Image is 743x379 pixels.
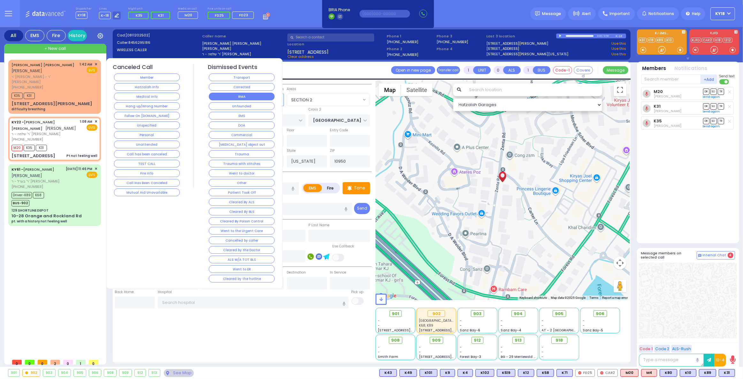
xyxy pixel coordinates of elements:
[25,30,44,41] div: EMS
[420,369,437,377] div: BLS
[654,104,661,109] a: K31
[387,46,434,52] span: Phone 2
[501,323,503,328] span: -
[419,318,484,323] span: Northern Westchester Hospital 400 East Main Street Mount Kisco
[656,38,665,43] a: K89
[542,354,577,359] div: -
[377,292,398,300] img: Google
[701,74,717,84] button: +Add
[80,119,93,124] span: 1:08 AM
[352,290,364,295] label: Pick up
[46,126,76,131] span: [PERSON_NAME]
[158,13,164,18] span: K31
[11,120,24,125] span: KY22 -
[164,369,194,377] div: See map
[419,328,479,333] span: [STREET_ADDRESS][PERSON_NAME]
[202,41,285,46] label: [PERSON_NAME] [PERSON_NAME]
[209,93,275,100] button: RMA
[518,369,534,377] div: BLS
[710,103,717,109] span: SO
[114,179,180,187] button: Call Has Been Canceled
[202,46,285,51] label: [PERSON_NAME]
[209,179,275,187] button: Other
[209,141,275,148] button: [MEDICAL_DATA] object out
[185,12,192,18] span: M20
[719,74,735,79] span: Send text
[99,12,111,19] span: K-18
[703,118,709,124] span: DR
[11,192,32,198] span: Driver-K89
[497,171,508,190] div: SHULEM MAYER TORIM
[460,318,462,323] span: -
[329,7,350,13] span: BRIA Phone
[654,109,681,113] span: Yisroel Feldman
[620,369,639,377] div: ALS
[11,137,43,142] span: [PHONE_NUMBER]
[360,10,410,18] input: (000)000-00000
[465,83,602,96] input: Search location
[43,369,55,376] div: 903
[654,119,662,123] a: K35
[501,318,503,323] span: -
[287,94,361,105] span: SECTION 2
[486,51,569,57] a: [STREET_ADDRESS][PERSON_NAME][US_STATE]
[11,85,43,90] span: [PHONE_NUMBER]
[11,62,74,67] a: [PERSON_NAME] [PERSON_NAME]
[287,34,374,42] input: Search a contact
[11,93,23,99] span: K35
[692,11,701,17] span: Help
[76,12,87,19] span: KY18
[474,337,481,344] span: 912
[419,354,479,359] span: [STREET_ADDRESS][PERSON_NAME]
[583,318,585,323] span: -
[391,337,400,344] span: 908
[11,153,55,159] div: [STREET_ADDRESS]
[11,68,42,73] span: [PERSON_NAME]
[125,33,150,38] span: [0811202502]
[287,49,329,54] span: [STREET_ADDRESS]
[642,65,666,72] button: Members
[76,7,92,11] label: Dispatcher
[703,253,726,258] span: Internal Chat
[699,369,716,377] div: BLS
[542,11,561,17] span: Message
[391,66,435,74] a: Open in new page
[501,345,503,350] span: -
[209,131,275,139] button: Commercial
[114,150,180,158] button: Call has been canceled
[604,32,610,40] div: 0:50
[614,280,626,292] button: Drag Pegman onto the map to open Street View
[287,94,370,106] span: SECTION 2
[209,160,275,167] button: Trauma with stitches
[719,369,735,377] div: BLS
[440,369,455,377] div: K9
[117,33,200,38] label: Cad:
[460,354,481,359] span: Forest Bay-3
[332,244,354,249] label: Use Callback
[654,89,663,94] a: M20
[436,39,468,44] label: [PHONE_NUMBER]
[535,11,540,16] img: message.svg
[399,369,417,377] div: K49
[25,360,34,365] span: 0
[209,121,275,129] button: DOA
[714,354,726,367] button: 10-4
[114,83,180,91] button: Hatzalah Info
[460,323,462,328] span: -
[710,89,717,95] span: SO
[378,350,380,354] span: -
[379,369,397,377] div: BLS
[114,102,180,110] button: Hang up/Wrong Number
[87,124,97,131] span: EMS
[514,311,523,317] span: 904
[209,169,275,177] button: Went to doctor
[416,298,440,307] span: K68, K89
[637,32,687,36] label: KJ EMS...
[460,350,462,354] span: -
[11,179,64,184] span: ר' בערל - ר' [PERSON_NAME]
[33,192,44,198] span: K68
[158,297,348,309] input: Search hospital
[50,360,60,365] span: 2
[308,107,321,112] label: Cross 2
[639,38,647,43] a: K31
